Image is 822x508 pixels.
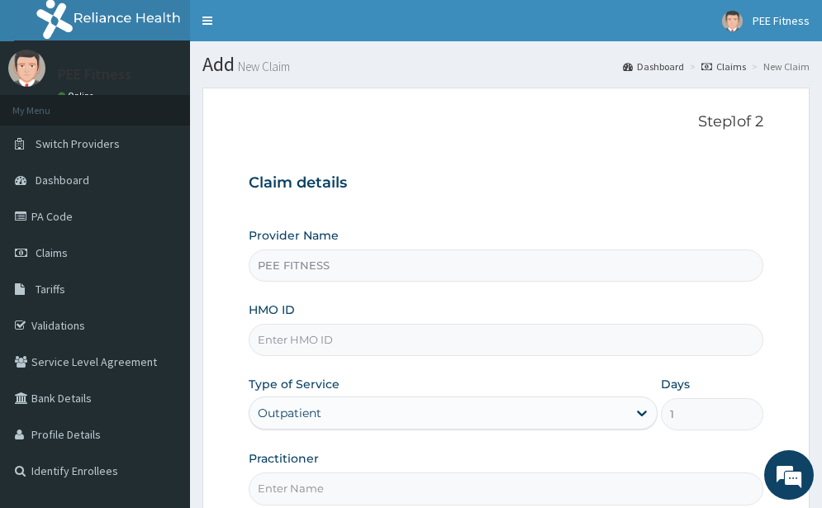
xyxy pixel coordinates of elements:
p: Step 1 of 2 [249,113,763,131]
label: Practitioner [249,450,319,467]
input: Enter Name [249,472,763,505]
span: Switch Providers [36,136,120,151]
a: Claims [701,59,746,74]
span: Dashboard [36,173,89,188]
span: Claims [36,245,68,260]
label: Type of Service [249,376,340,392]
a: Dashboard [623,59,684,74]
img: User Image [8,50,45,87]
img: User Image [722,11,743,31]
h1: Add [202,54,810,75]
span: Tariffs [36,282,65,297]
label: HMO ID [249,301,295,318]
a: Online [58,90,97,102]
input: Enter HMO ID [249,324,763,356]
h3: Claim details [249,174,763,192]
p: PEE Fitness [58,67,131,82]
label: Days [661,376,690,392]
span: PEE Fitness [753,13,810,28]
small: New Claim [235,60,290,73]
li: New Claim [748,59,810,74]
label: Provider Name [249,227,339,244]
